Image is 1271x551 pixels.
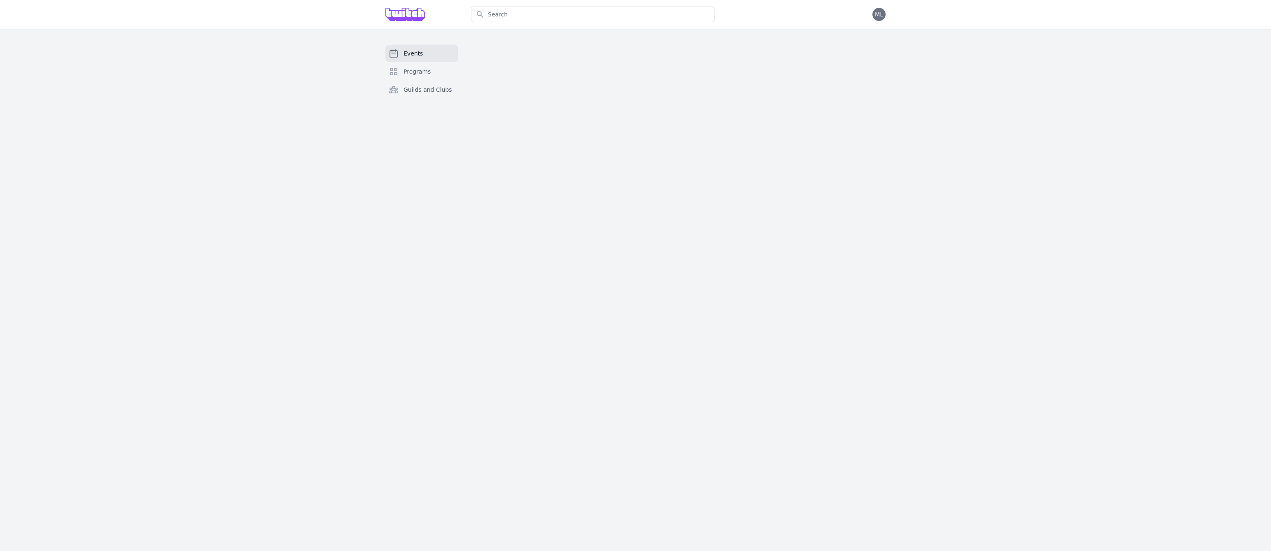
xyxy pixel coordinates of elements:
[385,81,458,98] a: Guilds and Clubs
[385,45,458,62] a: Events
[404,49,423,58] span: Events
[385,63,458,80] a: Programs
[404,86,452,94] span: Guilds and Clubs
[385,45,458,111] nav: Sidebar
[872,8,886,21] button: ML
[471,7,714,22] input: Search
[875,12,883,17] span: ML
[385,8,425,21] img: Grove
[404,67,431,76] span: Programs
